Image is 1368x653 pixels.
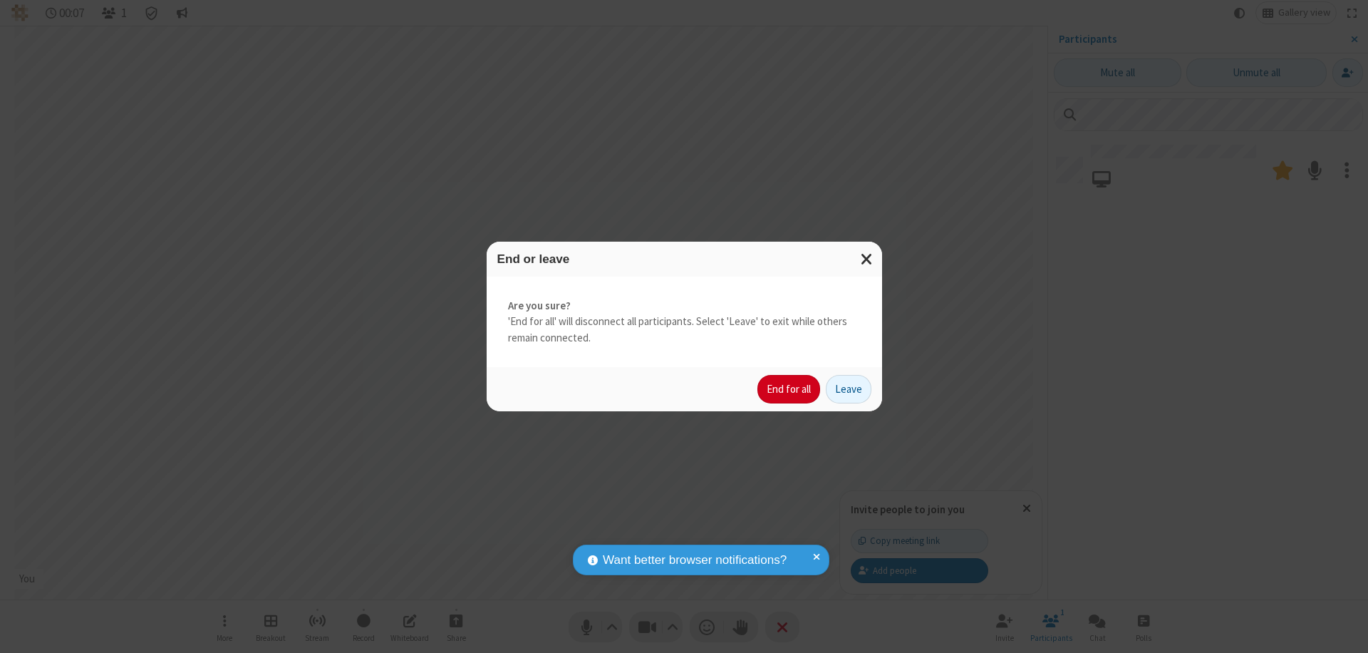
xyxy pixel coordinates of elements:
span: Want better browser notifications? [603,551,787,570]
h3: End or leave [497,252,871,266]
strong: Are you sure? [508,298,861,314]
button: End for all [757,375,820,403]
div: 'End for all' will disconnect all participants. Select 'Leave' to exit while others remain connec... [487,277,882,368]
button: Close modal [852,242,882,277]
button: Leave [826,375,871,403]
